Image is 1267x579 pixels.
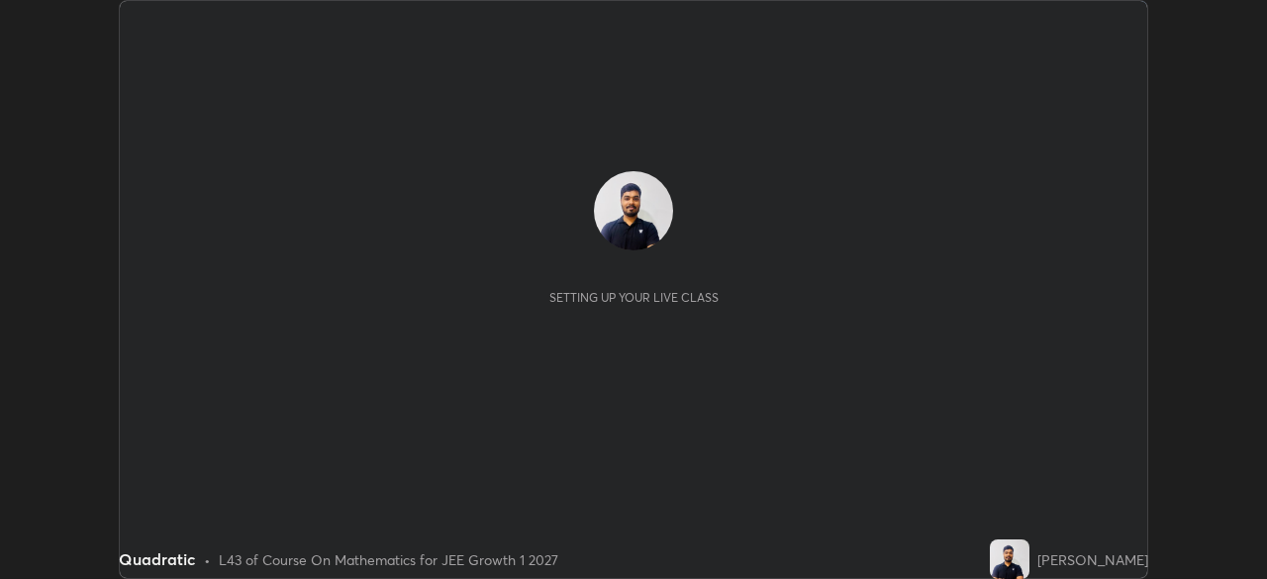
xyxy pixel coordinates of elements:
[219,549,558,570] div: L43 of Course On Mathematics for JEE Growth 1 2027
[204,549,211,570] div: •
[990,539,1029,579] img: 0425db9b9d434dbfb647facdce28cd27.jpg
[119,547,196,571] div: Quadratic
[549,290,719,305] div: Setting up your live class
[1037,549,1148,570] div: [PERSON_NAME]
[594,171,673,250] img: 0425db9b9d434dbfb647facdce28cd27.jpg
